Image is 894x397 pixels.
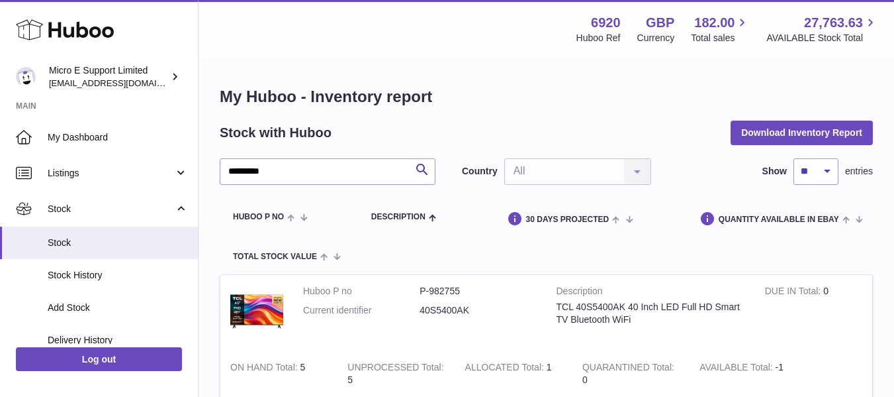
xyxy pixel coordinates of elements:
span: Stock History [48,269,188,282]
a: 27,763.63 AVAILABLE Stock Total [766,14,878,44]
dd: 40S5400AK [420,304,536,317]
dt: Current identifier [303,304,420,317]
span: Quantity Available in eBay [719,215,839,224]
span: 27,763.63 [804,14,863,32]
strong: ALLOCATED Total [465,362,547,376]
strong: 6920 [591,14,621,32]
span: Delivery History [48,334,188,347]
strong: ON HAND Total [230,362,300,376]
div: Currency [637,32,675,44]
td: 1 [455,351,572,396]
strong: QUARANTINED Total [582,362,674,376]
span: 0 [582,374,588,385]
span: Description [371,213,425,221]
span: My Dashboard [48,131,188,144]
strong: Description [557,285,745,301]
a: 182.00 Total sales [691,14,750,44]
span: 30 DAYS PROJECTED [526,215,609,224]
span: [EMAIL_ADDRESS][DOMAIN_NAME] [49,78,195,88]
span: Huboo P no [233,213,284,221]
span: Add Stock [48,302,188,314]
span: Stock [48,203,174,215]
span: Total sales [691,32,750,44]
div: Huboo Ref [576,32,621,44]
img: contact@micropcsupport.com [16,67,36,87]
div: TCL 40S5400AK 40 Inch LED Full HD Smart TV Bluetooth WiFi [557,301,745,326]
h2: Stock with Huboo [220,124,332,142]
strong: AVAILABLE Total [699,362,775,376]
dt: Huboo P no [303,285,420,298]
strong: GBP [646,14,674,32]
span: Stock [48,237,188,249]
dd: P-982755 [420,285,536,298]
span: Total stock value [233,253,317,261]
h1: My Huboo - Inventory report [220,86,873,107]
td: 5 [337,351,455,396]
span: AVAILABLE Stock Total [766,32,878,44]
span: 182.00 [694,14,735,32]
span: entries [845,165,873,178]
label: Show [762,165,787,178]
td: 5 [220,351,337,396]
button: Download Inventory Report [731,121,873,144]
a: Log out [16,347,182,371]
td: 0 [755,275,872,351]
strong: DUE IN Total [765,286,823,300]
img: product image [230,285,283,338]
strong: UNPROCESSED Total [347,362,443,376]
td: -1 [690,351,807,396]
span: Listings [48,167,174,180]
label: Country [462,165,498,178]
div: Micro E Support Limited [49,64,168,89]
